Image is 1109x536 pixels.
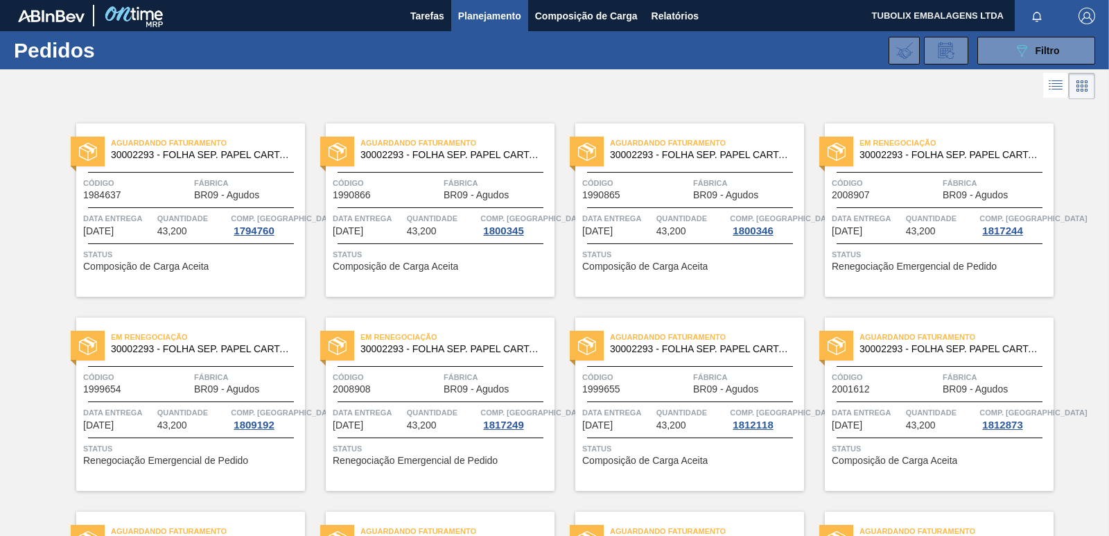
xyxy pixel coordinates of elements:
[979,406,1087,420] span: Comp. Carga
[157,211,228,225] span: Quantidade
[804,123,1054,297] a: statusEm renegociação30002293 - FOLHA SEP. PAPEL CARTAO 1200x1000M 350gCódigo2008907FábricaBR09 -...
[407,406,478,420] span: Quantidade
[407,420,437,431] span: 43,200
[859,344,1042,354] span: 30002293 - FOLHA SEP. PAPEL CARTAO 1200x1000M 350g
[194,384,259,395] span: BR09 - Agudos
[194,190,259,200] span: BR09 - Agudos
[333,384,371,395] span: 2008908
[832,176,939,190] span: Código
[480,211,551,236] a: Comp. [GEOGRAPHIC_DATA]1800345
[652,8,699,24] span: Relatórios
[832,456,957,466] span: Composição de Carga Aceita
[730,420,776,431] div: 1812118
[360,136,554,150] span: Aguardando Faturamento
[656,420,686,431] span: 43,200
[582,190,620,200] span: 1990865
[906,226,936,236] span: 43,200
[194,176,302,190] span: Fábrica
[828,337,846,355] img: status
[906,420,936,431] span: 43,200
[111,344,294,354] span: 30002293 - FOLHA SEP. PAPEL CARTAO 1200x1000M 350g
[610,330,804,344] span: Aguardando Faturamento
[407,226,437,236] span: 43,200
[730,406,837,420] span: Comp. Carga
[832,226,862,236] span: 05/09/2025
[83,226,114,236] span: 28/08/2025
[231,225,277,236] div: 1794760
[578,337,596,355] img: status
[832,248,1050,261] span: Status
[111,136,305,150] span: Aguardando Faturamento
[14,42,215,58] h1: Pedidos
[333,226,363,236] span: 30/08/2025
[480,225,526,236] div: 1800345
[333,176,440,190] span: Código
[360,330,554,344] span: Em renegociação
[1015,6,1059,26] button: Notificações
[480,211,588,225] span: Comp. Carga
[906,406,977,420] span: Quantidade
[943,370,1050,384] span: Fábrica
[444,176,551,190] span: Fábrica
[333,248,551,261] span: Status
[111,330,305,344] span: Em renegociação
[979,420,1025,431] div: 1812873
[832,261,997,272] span: Renegociação Emergencial de Pedido
[1069,73,1095,99] div: Visão em Cards
[610,136,804,150] span: Aguardando Faturamento
[693,384,758,395] span: BR09 - Agudos
[83,211,154,225] span: Data entrega
[582,211,653,225] span: Data entrega
[458,8,521,24] span: Planejamento
[83,442,302,456] span: Status
[832,211,902,225] span: Data entrega
[305,318,554,491] a: statusEm renegociação30002293 - FOLHA SEP. PAPEL CARTAO 1200x1000M 350gCódigo2008908FábricaBR09 -...
[693,190,758,200] span: BR09 - Agudos
[333,442,551,456] span: Status
[582,261,708,272] span: Composição de Carga Aceita
[231,420,277,431] div: 1809192
[924,37,968,64] div: Solicitação de Revisão de Pedidos
[730,406,801,431] a: Comp. [GEOGRAPHIC_DATA]1812118
[444,370,551,384] span: Fábrica
[582,176,690,190] span: Código
[943,176,1050,190] span: Fábrica
[656,226,686,236] span: 43,200
[360,344,543,354] span: 30002293 - FOLHA SEP. PAPEL CARTAO 1200x1000M 350g
[480,406,588,420] span: Comp. Carga
[333,420,363,431] span: 15/09/2025
[859,150,1042,160] span: 30002293 - FOLHA SEP. PAPEL CARTAO 1200x1000M 350g
[535,8,638,24] span: Composição de Carga
[333,370,440,384] span: Código
[83,456,248,466] span: Renegociação Emergencial de Pedido
[333,190,371,200] span: 1990866
[157,420,187,431] span: 43,200
[83,190,121,200] span: 1984637
[83,406,154,420] span: Data entrega
[410,8,444,24] span: Tarefas
[407,211,478,225] span: Quantidade
[832,406,902,420] span: Data entrega
[582,420,613,431] span: 19/09/2025
[979,225,1025,236] div: 1817244
[83,370,191,384] span: Código
[111,150,294,160] span: 30002293 - FOLHA SEP. PAPEL CARTAO 1200x1000M 350g
[333,261,458,272] span: Composição de Carga Aceita
[157,406,228,420] span: Quantidade
[832,384,870,395] span: 2001612
[656,211,727,225] span: Quantidade
[582,456,708,466] span: Composição de Carga Aceita
[693,370,801,384] span: Fábrica
[83,248,302,261] span: Status
[231,406,338,420] span: Comp. Carga
[832,190,870,200] span: 2008907
[1036,45,1060,56] span: Filtro
[977,37,1095,64] button: Filtro
[578,143,596,161] img: status
[83,261,209,272] span: Composição de Carga Aceita
[582,370,690,384] span: Código
[730,211,801,236] a: Comp. [GEOGRAPHIC_DATA]1800346
[832,420,862,431] span: 22/09/2025
[157,226,187,236] span: 43,200
[889,37,920,64] div: Importar Negociações dos Pedidos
